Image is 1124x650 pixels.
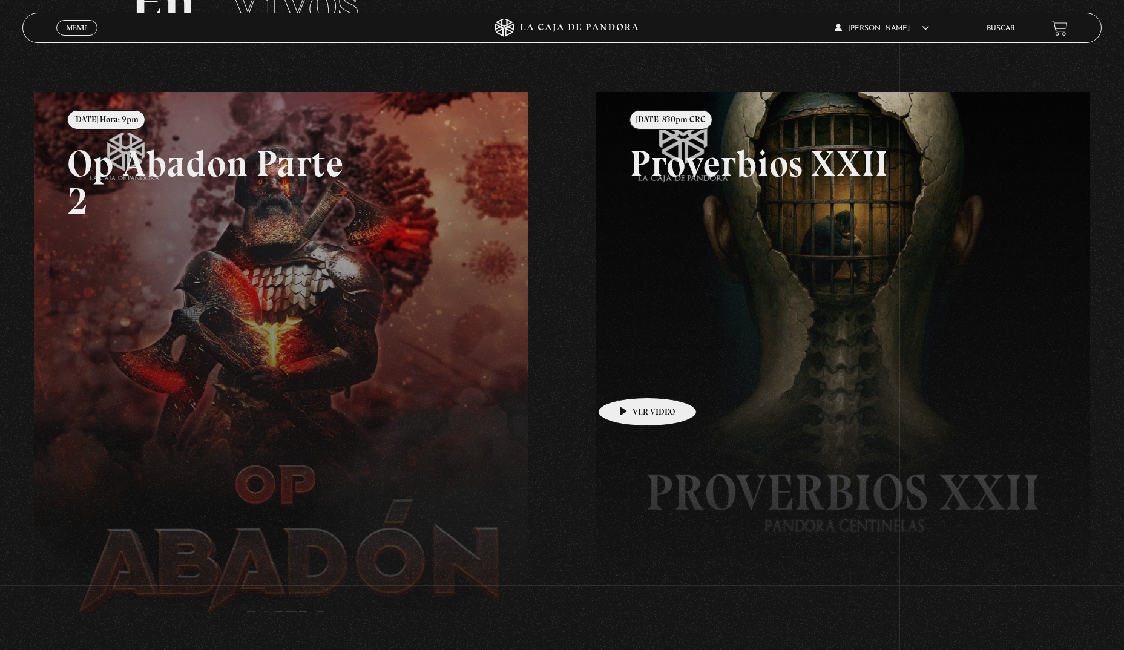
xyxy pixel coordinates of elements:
span: Cerrar [63,34,91,43]
a: View your shopping cart [1051,20,1068,36]
span: Menu [67,24,87,31]
span: [PERSON_NAME] [835,25,929,32]
a: Buscar [987,25,1015,32]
